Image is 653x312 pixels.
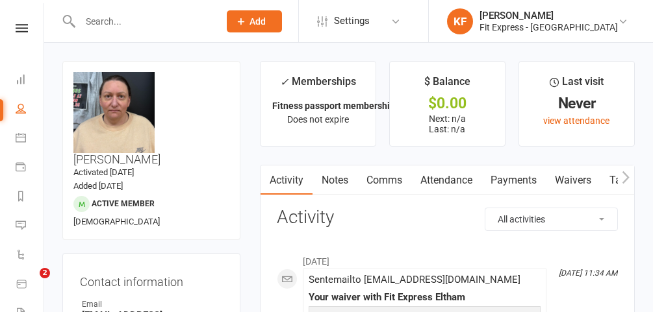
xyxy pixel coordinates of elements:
[16,95,45,125] a: People
[16,154,45,183] a: Payments
[40,268,50,278] span: 2
[543,115,609,126] a: view attendance
[531,97,622,110] div: Never
[480,10,618,21] div: [PERSON_NAME]
[277,208,618,228] h3: Activity
[272,101,395,111] strong: Fitness passport membership
[73,181,123,191] time: Added [DATE]
[546,165,600,195] a: Waivers
[447,8,473,34] div: KF
[277,248,618,269] li: [DATE]
[313,165,357,195] a: Notes
[357,165,411,195] a: Comms
[76,12,210,30] input: Search...
[73,72,229,166] h3: [PERSON_NAME]
[250,16,266,27] span: Add
[82,298,223,311] div: Email
[280,73,356,97] div: Memberships
[334,6,370,36] span: Settings
[73,72,155,153] img: image1753752878.png
[309,292,541,303] div: Your waiver with Fit Express Eltham
[600,165,646,195] a: Tasks
[261,165,313,195] a: Activity
[559,269,617,278] i: [DATE] 11:34 AM
[280,76,288,88] i: ✓
[13,268,44,299] iframe: Intercom live chat
[480,21,618,33] div: Fit Express - [GEOGRAPHIC_DATA]
[92,199,155,208] span: Active member
[80,270,223,289] h3: Contact information
[227,10,282,32] button: Add
[287,114,349,125] span: Does not expire
[402,114,493,134] p: Next: n/a Last: n/a
[73,167,134,177] time: Activated [DATE]
[402,97,493,110] div: $0.00
[16,66,45,95] a: Dashboard
[309,274,520,285] span: Sent email to [EMAIL_ADDRESS][DOMAIN_NAME]
[550,73,604,97] div: Last visit
[411,165,481,195] a: Attendance
[73,217,160,226] span: [DEMOGRAPHIC_DATA]
[424,73,470,97] div: $ Balance
[481,165,546,195] a: Payments
[16,125,45,154] a: Calendar
[16,183,45,212] a: Reports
